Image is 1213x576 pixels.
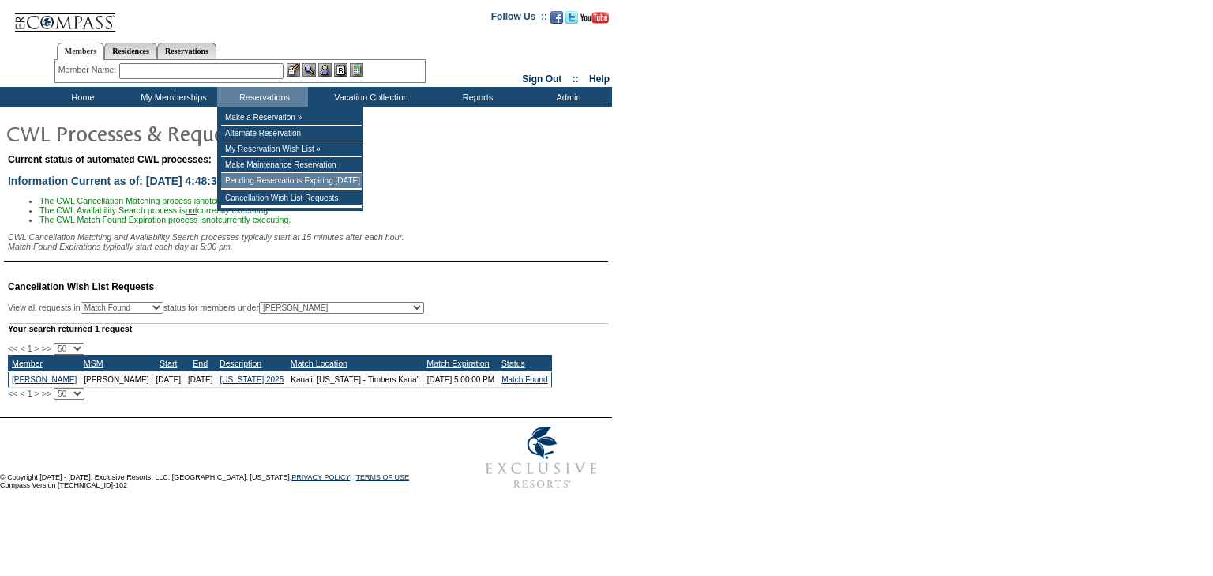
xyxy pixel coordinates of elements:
td: [PERSON_NAME] [81,372,152,388]
span: The CWL Match Found Expiration process is currently executing. [39,215,291,224]
span: Current status of automated CWL processes: [8,154,212,165]
a: PRIVACY POLICY [291,473,350,481]
a: TERMS OF USE [356,473,410,481]
u: not [206,215,218,224]
span: << [8,344,17,353]
td: Pending Reservations Expiring [DATE] [221,173,362,189]
img: View [302,63,316,77]
span: The CWL Cancellation Matching process is currently executing. [39,196,285,205]
span: 1 [28,344,32,353]
span: >> [42,389,51,398]
a: Member [12,359,43,368]
span: Cancellation Wish List Requests [8,281,154,292]
td: Reports [430,87,521,107]
td: Admin [521,87,612,107]
a: Follow us on Twitter [565,16,578,25]
a: MSM [84,359,103,368]
img: Subscribe to our YouTube Channel [580,12,609,24]
td: Cancellation Wish List Requests [221,190,362,206]
td: Make Maintenance Reservation [221,157,362,173]
span: :: [573,73,579,85]
span: > [35,389,39,398]
span: >> [42,344,51,353]
span: 1 [28,389,32,398]
a: [US_STATE] 2025 [220,375,284,384]
img: Exclusive Resorts [471,418,612,497]
img: Follow us on Twitter [565,11,578,24]
span: < [20,389,24,398]
a: Status [501,359,525,368]
a: [PERSON_NAME] [12,375,77,384]
a: Match Found [501,375,547,384]
td: [DATE] 5:00:00 PM [423,372,498,388]
a: Members [57,43,105,60]
td: [DATE] [184,372,216,388]
a: Reservations [157,43,216,59]
a: Match Expiration [426,359,489,368]
td: Follow Us :: [491,9,547,28]
a: End [193,359,208,368]
div: CWL Cancellation Matching and Availability Search processes typically start at 15 minutes after e... [8,232,608,251]
span: << [8,389,17,398]
img: b_edit.gif [287,63,300,77]
img: Become our fan on Facebook [550,11,563,24]
td: [DATE] [152,372,184,388]
img: Impersonate [318,63,332,77]
a: Become our fan on Facebook [550,16,563,25]
span: Information Current as of: [DATE] 4:48:36 PM [8,175,242,187]
a: Subscribe to our YouTube Channel [580,16,609,25]
img: Reservations [334,63,347,77]
a: Description [220,359,261,368]
span: > [35,344,39,353]
td: Kaua'i, [US_STATE] - Timbers Kaua'i [287,372,424,388]
td: Vacation Collection [308,87,430,107]
a: Match Location [291,359,347,368]
span: The CWL Availability Search process is currently executing. [39,205,270,215]
u: not [186,205,197,215]
td: Home [36,87,126,107]
div: View all requests in status for members under [8,302,424,314]
td: Make a Reservation » [221,110,362,126]
td: Alternate Reservation [221,126,362,141]
td: My Reservation Wish List » [221,141,362,157]
td: Reservations [217,87,308,107]
span: < [20,344,24,353]
div: Member Name: [58,63,119,77]
a: Sign Out [522,73,561,85]
div: Your search returned 1 request [8,323,608,333]
a: Help [589,73,610,85]
img: b_calculator.gif [350,63,363,77]
td: My Memberships [126,87,217,107]
a: Start [160,359,178,368]
a: Residences [104,43,157,59]
u: not [200,196,212,205]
